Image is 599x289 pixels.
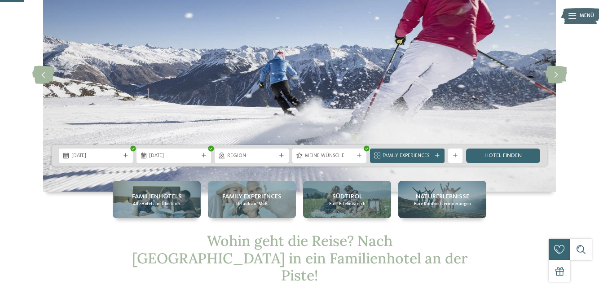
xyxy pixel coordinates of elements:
a: Familienhotel an der Piste = Spaß ohne Ende Family Experiences Urlaub auf Maß [208,181,296,218]
span: Urlaub auf Maß [236,201,268,207]
span: Alle Hotels im Überblick [133,201,181,207]
span: Wohin geht die Reise? Nach [GEOGRAPHIC_DATA] in ein Familienhotel an der Piste! [132,232,467,285]
a: Hotel finden [466,149,540,163]
span: Familienhotels [132,192,182,201]
span: Family Experiences [222,192,282,201]
span: Family Experiences [383,153,432,160]
span: Euer Erlebnisreich [329,201,366,207]
a: Familienhotel an der Piste = Spaß ohne Ende Familienhotels Alle Hotels im Überblick [113,181,201,218]
span: Meine Wünsche [305,153,354,160]
a: Familienhotel an der Piste = Spaß ohne Ende Naturerlebnisse Eure Kindheitserinnerungen [398,181,486,218]
span: Region [227,153,276,160]
span: [DATE] [71,153,120,160]
span: [DATE] [149,153,198,160]
span: Südtirol [332,192,362,201]
a: Familienhotel an der Piste = Spaß ohne Ende Südtirol Euer Erlebnisreich [303,181,391,218]
span: Eure Kindheitserinnerungen [414,201,471,207]
span: Naturerlebnisse [416,192,469,201]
